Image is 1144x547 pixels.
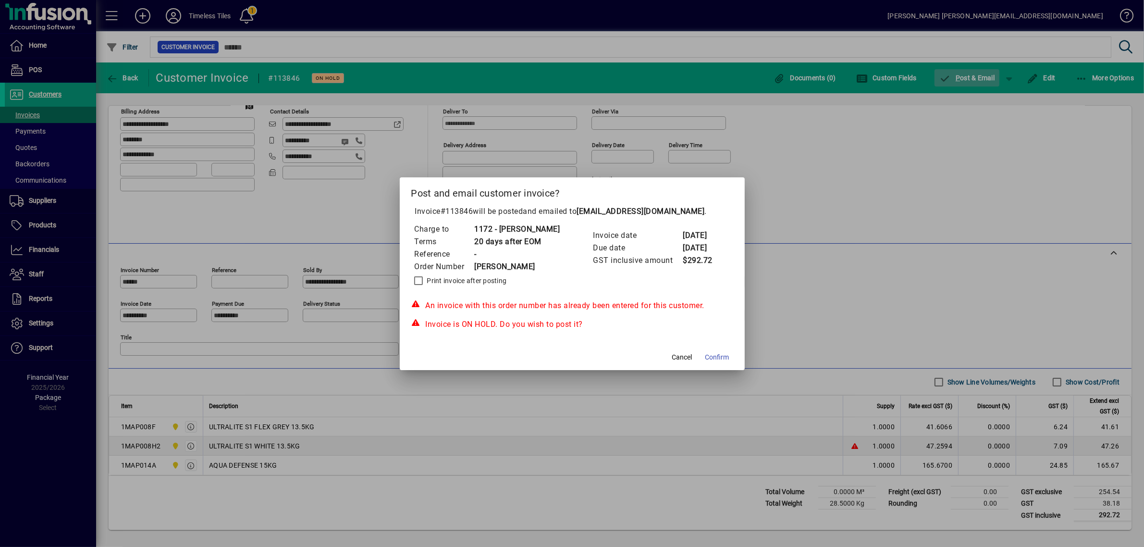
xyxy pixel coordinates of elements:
[411,300,733,311] div: An invoice with this order number has already been entered for this customer.
[593,254,683,267] td: GST inclusive amount
[672,352,692,362] span: Cancel
[414,261,474,273] td: Order Number
[683,254,721,267] td: $292.72
[474,236,560,248] td: 20 days after EOM
[701,349,733,366] button: Confirm
[425,276,507,286] label: Print invoice after posting
[683,229,721,242] td: [DATE]
[441,207,473,216] span: #113846
[474,223,560,236] td: 1172 - [PERSON_NAME]
[523,207,705,216] span: and emailed to
[474,261,560,273] td: [PERSON_NAME]
[593,229,683,242] td: Invoice date
[414,236,474,248] td: Terms
[400,177,745,205] h2: Post and email customer invoice?
[414,248,474,261] td: Reference
[667,349,698,366] button: Cancel
[411,206,733,217] p: Invoice will be posted .
[577,207,705,216] b: [EMAIL_ADDRESS][DOMAIN_NAME]
[414,223,474,236] td: Charge to
[593,242,683,254] td: Due date
[683,242,721,254] td: [DATE]
[705,352,729,362] span: Confirm
[474,248,560,261] td: -
[411,319,733,330] div: Invoice is ON HOLD. Do you wish to post it?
